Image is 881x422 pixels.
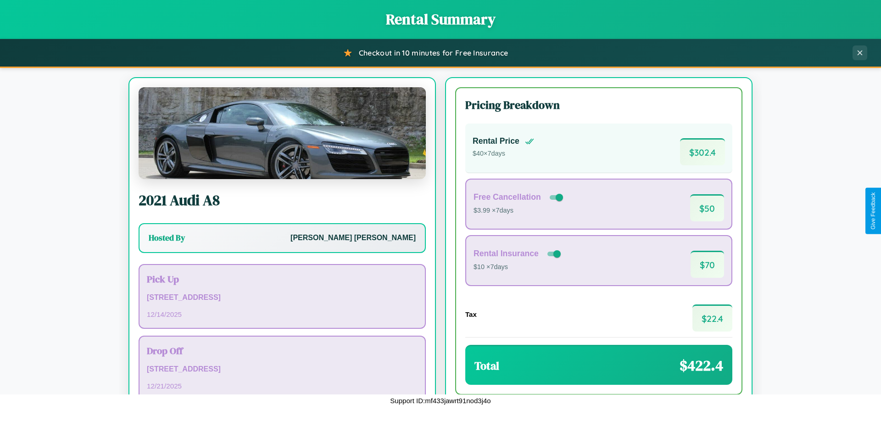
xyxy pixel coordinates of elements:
[691,251,724,278] span: $ 70
[9,9,872,29] h1: Rental Summary
[147,291,418,304] p: [STREET_ADDRESS]
[390,394,491,407] p: Support ID: mf433jawrt91nod3j4o
[474,261,563,273] p: $10 × 7 days
[473,148,534,160] p: $ 40 × 7 days
[870,192,876,230] div: Give Feedback
[359,48,508,57] span: Checkout in 10 minutes for Free Insurance
[147,380,418,392] p: 12 / 21 / 2025
[473,136,519,146] h4: Rental Price
[692,304,732,332] span: $ 22.4
[680,138,725,165] span: $ 302.4
[474,249,539,259] h4: Rental Insurance
[474,205,565,217] p: $3.99 × 7 days
[147,308,418,321] p: 12 / 14 / 2025
[147,363,418,376] p: [STREET_ADDRESS]
[474,358,499,373] h3: Total
[680,355,723,376] span: $ 422.4
[690,194,724,221] span: $ 50
[465,310,477,318] h4: Tax
[147,272,418,286] h3: Pick Up
[290,231,416,245] p: [PERSON_NAME] [PERSON_NAME]
[139,190,426,210] h2: 2021 Audi A8
[139,87,426,179] img: Audi A8
[147,344,418,357] h3: Drop Off
[465,97,732,113] h3: Pricing Breakdown
[474,192,541,202] h4: Free Cancellation
[149,232,185,243] h3: Hosted By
